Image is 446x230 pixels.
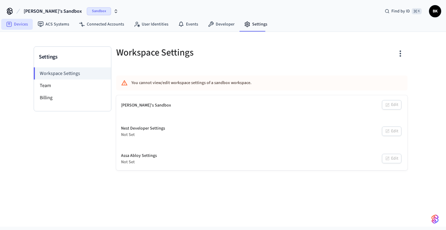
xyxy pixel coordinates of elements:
[24,8,82,15] span: [PERSON_NAME]'s Sandbox
[430,6,441,17] span: BK
[33,19,74,30] a: ACS Systems
[116,46,258,59] h5: Workspace Settings
[121,153,157,159] div: Assa Abloy Settings
[412,8,422,14] span: ⌘ K
[34,67,111,79] li: Workspace Settings
[34,79,111,92] li: Team
[121,125,165,132] div: Nest Developer Settings
[391,8,410,14] span: Find by ID
[121,102,171,109] div: [PERSON_NAME]'s Sandbox
[39,53,106,61] h3: Settings
[34,92,111,104] li: Billing
[429,5,441,17] button: BK
[1,19,33,30] a: Devices
[129,19,173,30] a: User Identities
[380,6,427,17] div: Find by ID⌘ K
[74,19,129,30] a: Connected Accounts
[121,132,165,138] div: Not Set
[239,19,272,30] a: Settings
[173,19,203,30] a: Events
[131,77,356,89] div: You cannot view/edit workspace settings of a sandbox workspace.
[431,214,439,224] img: SeamLogoGradient.69752ec5.svg
[121,159,157,165] div: Not Set
[87,7,111,15] span: Sandbox
[203,19,239,30] a: Developer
